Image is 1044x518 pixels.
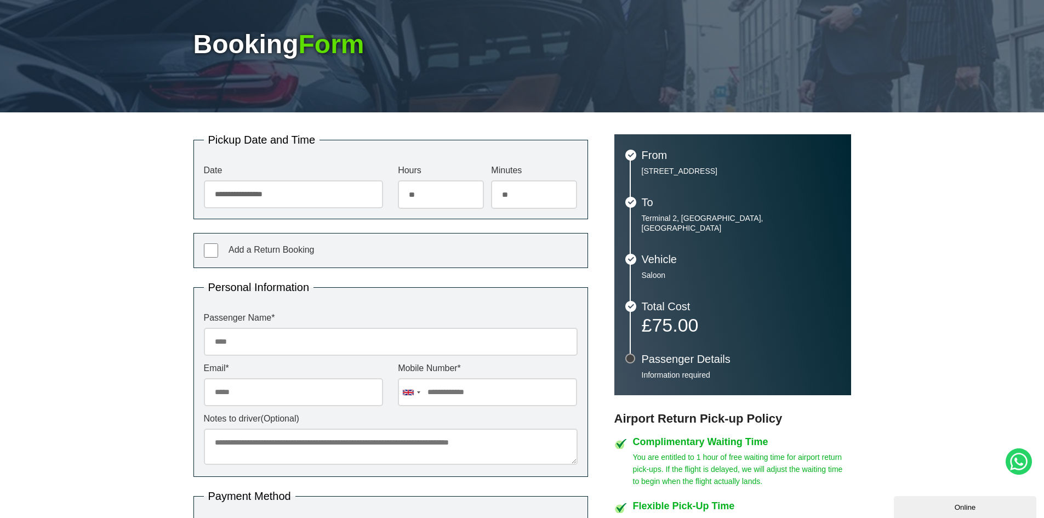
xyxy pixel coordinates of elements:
label: Hours [398,166,484,175]
h3: Airport Return Pick-up Policy [614,412,851,426]
span: Add a Return Booking [229,245,315,254]
legend: Personal Information [204,282,314,293]
p: Saloon [642,270,840,280]
p: You are entitled to 1 hour of free waiting time for airport return pick-ups. If the flight is del... [633,451,851,487]
span: 75.00 [652,315,698,335]
p: Terminal 2, [GEOGRAPHIC_DATA], [GEOGRAPHIC_DATA] [642,213,840,233]
h3: Vehicle [642,254,840,265]
label: Email [204,364,383,373]
h4: Complimentary Waiting Time [633,437,851,447]
label: Mobile Number [398,364,577,373]
span: Form [298,30,364,59]
legend: Payment Method [204,491,295,502]
label: Notes to driver [204,414,578,423]
h4: Flexible Pick-Up Time [633,501,851,511]
h3: To [642,197,840,208]
input: Add a Return Booking [204,243,218,258]
span: (Optional) [261,414,299,423]
legend: Pickup Date and Time [204,134,320,145]
p: [STREET_ADDRESS] [642,166,840,176]
label: Date [204,166,383,175]
p: Information required [642,370,840,380]
label: Passenger Name [204,314,578,322]
h3: From [642,150,840,161]
iframe: chat widget [894,494,1039,518]
h3: Passenger Details [642,354,840,365]
label: Minutes [491,166,577,175]
h1: Booking [193,31,851,58]
div: United Kingdom: +44 [398,379,424,406]
h3: Total Cost [642,301,840,312]
p: £ [642,317,840,333]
